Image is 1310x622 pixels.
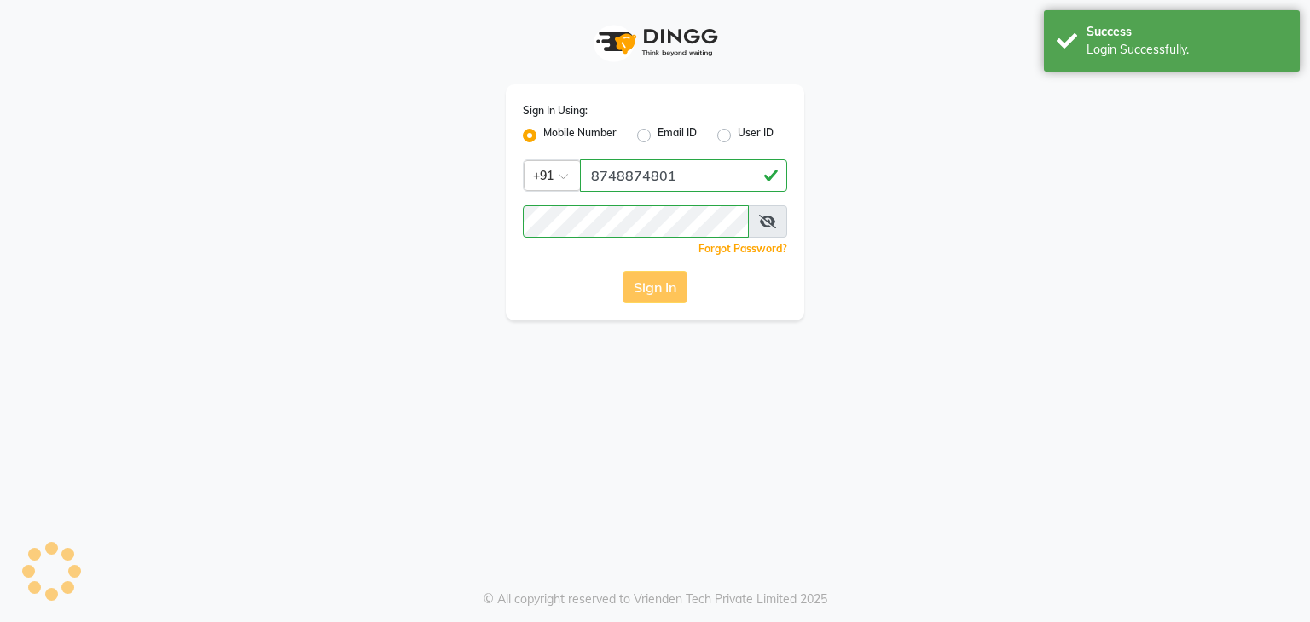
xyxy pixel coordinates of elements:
input: Username [580,159,787,192]
input: Username [523,205,749,238]
div: Login Successfully. [1087,41,1287,59]
label: Email ID [658,125,697,146]
a: Forgot Password? [698,242,787,255]
div: Success [1087,23,1287,41]
label: Sign In Using: [523,103,588,118]
label: User ID [738,125,774,146]
label: Mobile Number [543,125,617,146]
img: logo1.svg [587,17,723,67]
